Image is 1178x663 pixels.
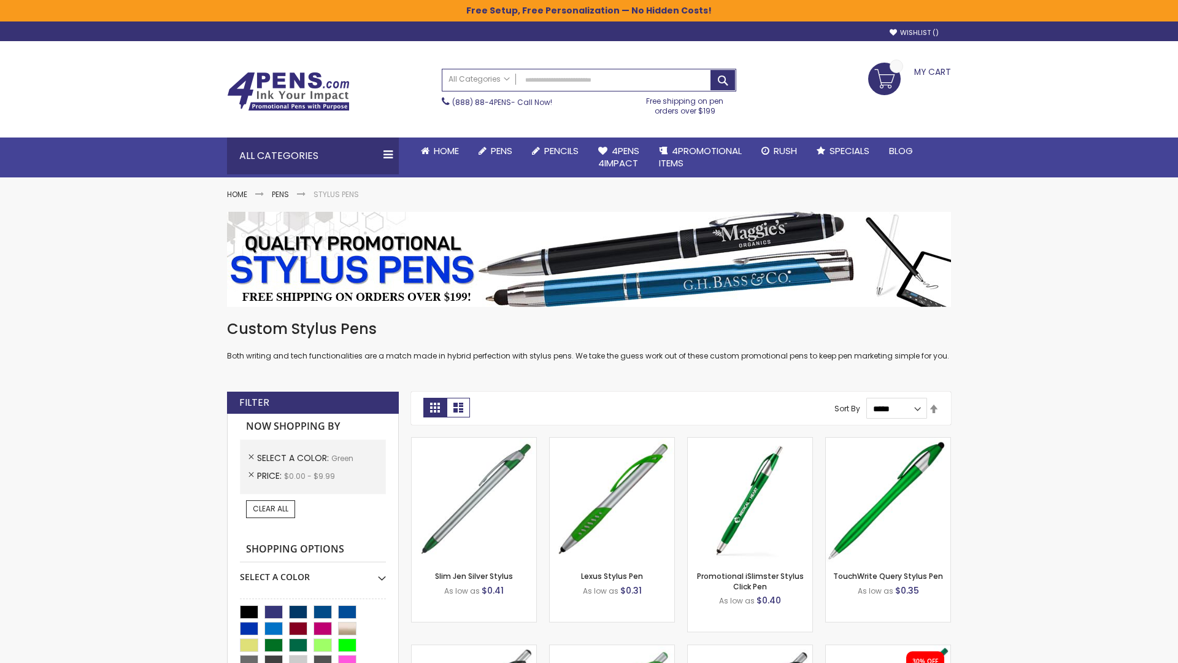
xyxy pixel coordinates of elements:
[444,586,480,596] span: As low as
[452,97,511,107] a: (888) 88-4PENS
[469,138,522,165] a: Pens
[227,212,951,307] img: Stylus Pens
[257,470,284,482] span: Price
[889,144,913,157] span: Blog
[448,74,510,84] span: All Categories
[830,144,869,157] span: Specials
[634,91,737,116] div: Free shipping on pen orders over $199
[240,537,386,563] strong: Shopping Options
[719,595,755,606] span: As low as
[314,189,359,200] strong: Stylus Pens
[659,144,742,169] span: 4PROMOTIONAL ITEMS
[826,645,950,655] a: iSlimster II - Full Color-Green
[598,144,639,169] span: 4Pens 4impact
[688,437,812,448] a: Promotional iSlimster Stylus Click Pen-Green
[412,645,536,655] a: Boston Stylus Pen-Green
[284,471,335,481] span: $0.00 - $9.99
[411,138,469,165] a: Home
[858,586,893,596] span: As low as
[834,403,860,414] label: Sort By
[246,500,295,518] a: Clear All
[412,438,536,562] img: Slim Jen Silver Stylus-Green
[588,138,649,177] a: 4Pens4impact
[826,437,950,448] a: TouchWrite Query Stylus Pen-Green
[522,138,588,165] a: Pencils
[581,571,643,581] a: Lexus Stylus Pen
[434,144,459,157] span: Home
[752,138,807,165] a: Rush
[833,571,943,581] a: TouchWrite Query Stylus Pen
[253,503,288,514] span: Clear All
[482,584,504,597] span: $0.41
[620,584,642,597] span: $0.31
[756,594,781,607] span: $0.40
[807,138,879,165] a: Specials
[826,438,950,562] img: TouchWrite Query Stylus Pen-Green
[227,319,951,339] h1: Custom Stylus Pens
[227,138,399,174] div: All Categories
[550,438,674,562] img: Lexus Stylus Pen-Green
[688,438,812,562] img: Promotional iSlimster Stylus Click Pen-Green
[583,586,618,596] span: As low as
[240,562,386,583] div: Select A Color
[227,72,350,111] img: 4Pens Custom Pens and Promotional Products
[452,97,552,107] span: - Call Now!
[491,144,512,157] span: Pens
[688,645,812,655] a: Lexus Metallic Stylus Pen-Green
[240,414,386,440] strong: Now Shopping by
[550,645,674,655] a: Boston Silver Stylus Pen-Green
[544,144,579,157] span: Pencils
[331,453,353,463] span: Green
[227,319,951,362] div: Both writing and tech functionalities are a match made in hybrid perfection with stylus pens. We ...
[412,437,536,448] a: Slim Jen Silver Stylus-Green
[435,571,513,581] a: Slim Jen Silver Stylus
[272,189,289,200] a: Pens
[423,398,447,417] strong: Grid
[879,138,923,165] a: Blog
[890,28,939,37] a: Wishlist
[774,144,797,157] span: Rush
[649,138,752,177] a: 4PROMOTIONALITEMS
[697,571,804,591] a: Promotional iSlimster Stylus Click Pen
[550,437,674,448] a: Lexus Stylus Pen-Green
[257,452,331,464] span: Select A Color
[239,396,269,409] strong: Filter
[895,584,919,597] span: $0.35
[227,189,247,200] a: Home
[442,69,516,90] a: All Categories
